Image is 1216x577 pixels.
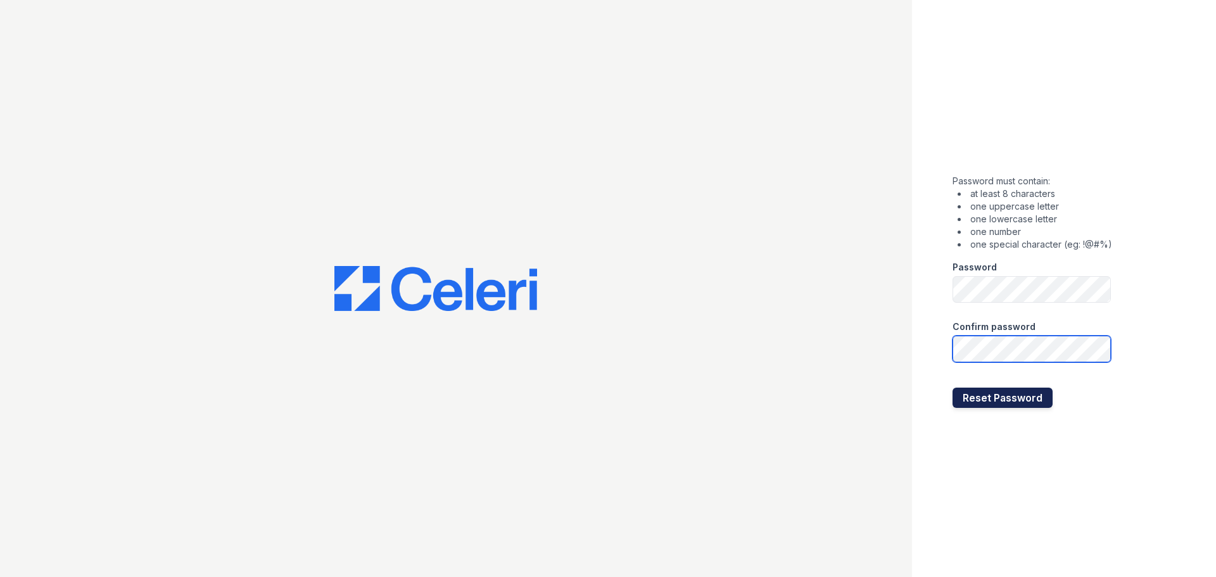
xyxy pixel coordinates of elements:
li: one uppercase letter [958,200,1112,213]
li: one lowercase letter [958,213,1112,225]
li: at least 8 characters [958,187,1112,200]
img: CE_Logo_Blue-a8612792a0a2168367f1c8372b55b34899dd931a85d93a1a3d3e32e68fde9ad4.png [334,266,537,312]
label: Confirm password [953,320,1035,333]
label: Password [953,261,997,274]
button: Reset Password [953,388,1053,408]
li: one special character (eg: !@#%) [958,238,1112,251]
div: Password must contain: [953,175,1112,251]
li: one number [958,225,1112,238]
